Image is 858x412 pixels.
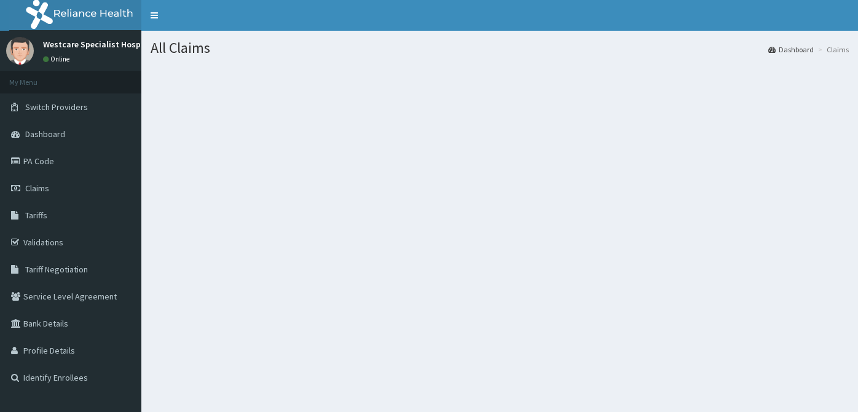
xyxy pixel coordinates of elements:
[43,55,73,63] a: Online
[25,210,47,221] span: Tariffs
[25,101,88,113] span: Switch Providers
[768,44,814,55] a: Dashboard
[151,40,849,56] h1: All Claims
[25,183,49,194] span: Claims
[6,37,34,65] img: User Image
[25,129,65,140] span: Dashboard
[43,40,238,49] p: Westcare Specialist Hospital -[GEOGRAPHIC_DATA]
[25,264,88,275] span: Tariff Negotiation
[815,44,849,55] li: Claims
